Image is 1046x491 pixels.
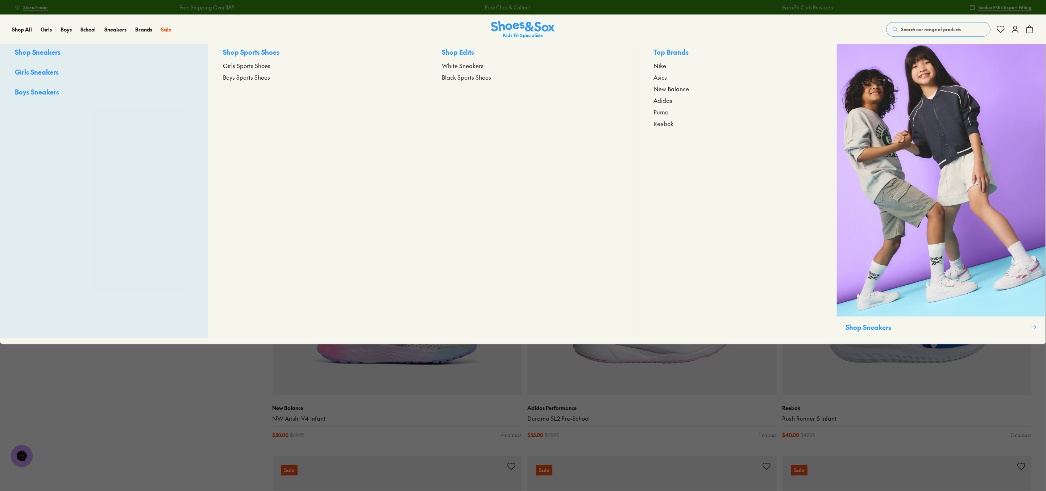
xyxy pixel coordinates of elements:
[653,96,822,105] a: Adidas
[223,73,412,81] a: Boys Sports Shoes
[41,26,52,33] a: Girls
[179,4,234,11] a: Free Shipping Over $85
[104,26,126,33] a: Sneakers
[653,47,822,58] p: Top Brands
[653,119,673,128] span: Reebok
[23,4,48,11] span: Store Finder
[527,415,777,423] a: Duramo SL2 Pre-School
[15,47,194,58] a: Shop Sneakers
[161,26,171,33] a: Sale
[223,61,270,70] span: Girls Sports Shoes
[223,73,270,81] span: Boys Sports Shoes
[653,61,822,70] a: Nike
[545,431,559,439] span: $ 79.95
[837,38,1046,316] img: SNS_WEBASSETS_1080x1350_0595e664-c2b7-45bf-8f1c-7a70a1d3cdd5.png
[15,87,59,96] span: Boys Sneakers
[653,84,689,93] span: New Balance
[223,47,412,58] p: Shop Sports Shoes
[653,73,667,81] span: Asics
[653,108,822,116] a: Puma
[653,61,666,70] span: Nike
[442,61,624,70] a: White Sneakers
[15,67,59,76] span: Girls Sneakers
[783,431,800,439] span: $ 40.00
[12,26,32,33] a: Shop All
[886,22,991,37] button: Search our range of products
[223,61,412,70] a: Girls Sports Shoes
[783,415,1032,423] a: Rush Runner 5 Infant
[653,119,822,128] a: Reebok
[442,61,483,70] span: White Sneakers
[15,67,194,78] a: Girls Sneakers
[484,4,529,11] a: Free Click & Collect
[759,431,777,439] div: 1 colour
[80,26,96,33] a: School
[1011,431,1032,439] div: 3 colours
[273,415,522,423] a: NW Arishi V4 Infant
[801,431,815,439] span: $ 49.95
[442,73,491,81] span: Black Sports Shoes
[653,84,822,93] a: New Balance
[273,404,522,412] p: New Balance
[653,73,822,81] a: Asics
[837,38,1046,338] a: Shop Sneakers
[536,465,552,476] p: Sale
[7,442,36,469] iframe: Gorgias live chat messenger
[978,4,1032,11] span: Book a FREE Expert Fitting
[901,26,961,33] span: Search our range of products
[653,108,669,116] span: Puma
[15,47,61,56] span: Shop Sneakers
[491,21,555,38] a: Shoes & Sox
[15,87,194,98] a: Boys Sneakers
[273,431,289,439] span: $ 50.00
[14,1,48,14] a: Store Finder
[846,322,1027,332] p: Shop Sneakers
[653,96,672,105] span: Adidas
[442,47,624,58] p: Shop Edits
[501,431,522,439] div: 4 colours
[281,465,297,476] p: Sale
[783,404,1032,412] p: Reebok
[527,404,777,412] p: Adidas Performance
[491,21,555,38] img: SNS_Logo_Responsive.svg
[442,73,624,81] a: Black Sports Shoes
[61,26,72,33] a: Boys
[782,4,833,11] a: Earn Fit Club Rewards
[791,465,807,476] p: Sale
[135,26,152,33] a: Brands
[527,431,543,439] span: $ 55.00
[970,1,1032,14] a: Book a FREE Expert Fitting
[290,431,305,439] span: $ 69.95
